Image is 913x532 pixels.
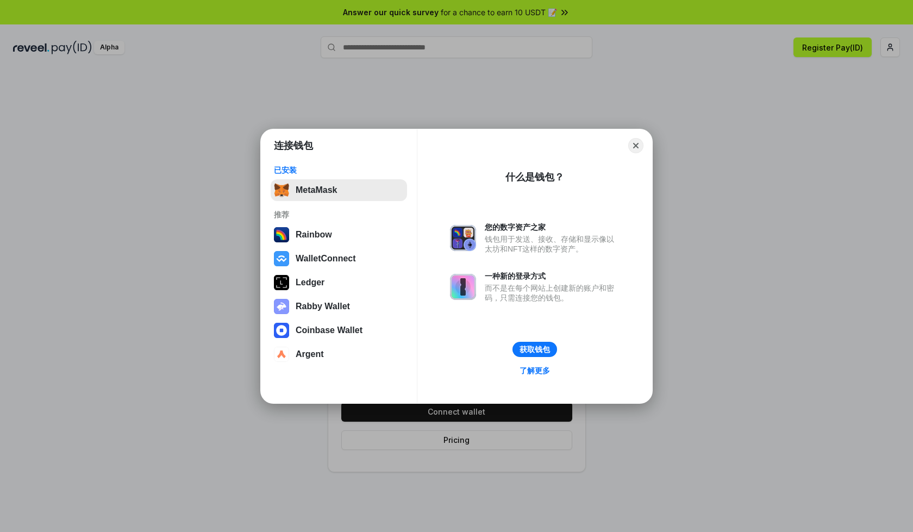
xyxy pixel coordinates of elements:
[274,275,289,290] img: svg+xml,%3Csvg%20xmlns%3D%22http%3A%2F%2Fwww.w3.org%2F2000%2Fsvg%22%20width%3D%2228%22%20height%3...
[271,320,407,341] button: Coinbase Wallet
[274,210,404,220] div: 推荐
[274,347,289,362] img: svg+xml,%3Csvg%20width%3D%2228%22%20height%3D%2228%22%20viewBox%3D%220%200%2028%2028%22%20fill%3D...
[296,326,362,335] div: Coinbase Wallet
[512,342,557,357] button: 获取钱包
[296,230,332,240] div: Rainbow
[520,366,550,375] div: 了解更多
[485,283,620,303] div: 而不是在每个网站上创建新的账户和密码，只需连接您的钱包。
[274,227,289,242] img: svg+xml,%3Csvg%20width%3D%22120%22%20height%3D%22120%22%20viewBox%3D%220%200%20120%20120%22%20fil...
[485,271,620,281] div: 一种新的登录方式
[271,343,407,365] button: Argent
[271,248,407,270] button: WalletConnect
[274,183,289,198] img: svg+xml,%3Csvg%20fill%3D%22none%22%20height%3D%2233%22%20viewBox%3D%220%200%2035%2033%22%20width%...
[296,349,324,359] div: Argent
[274,139,313,152] h1: 连接钱包
[450,274,476,300] img: svg+xml,%3Csvg%20xmlns%3D%22http%3A%2F%2Fwww.w3.org%2F2000%2Fsvg%22%20fill%3D%22none%22%20viewBox...
[505,171,564,184] div: 什么是钱包？
[628,138,643,153] button: Close
[271,179,407,201] button: MetaMask
[485,222,620,232] div: 您的数字资产之家
[296,185,337,195] div: MetaMask
[513,364,556,378] a: 了解更多
[274,323,289,338] img: svg+xml,%3Csvg%20width%3D%2228%22%20height%3D%2228%22%20viewBox%3D%220%200%2028%2028%22%20fill%3D...
[296,278,324,287] div: Ledger
[274,251,289,266] img: svg+xml,%3Csvg%20width%3D%2228%22%20height%3D%2228%22%20viewBox%3D%220%200%2028%2028%22%20fill%3D...
[296,302,350,311] div: Rabby Wallet
[274,299,289,314] img: svg+xml,%3Csvg%20xmlns%3D%22http%3A%2F%2Fwww.w3.org%2F2000%2Fsvg%22%20fill%3D%22none%22%20viewBox...
[271,272,407,293] button: Ledger
[485,234,620,254] div: 钱包用于发送、接收、存储和显示像以太坊和NFT这样的数字资产。
[271,296,407,317] button: Rabby Wallet
[274,165,404,175] div: 已安装
[296,254,356,264] div: WalletConnect
[271,224,407,246] button: Rainbow
[520,345,550,354] div: 获取钱包
[450,225,476,251] img: svg+xml,%3Csvg%20xmlns%3D%22http%3A%2F%2Fwww.w3.org%2F2000%2Fsvg%22%20fill%3D%22none%22%20viewBox...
